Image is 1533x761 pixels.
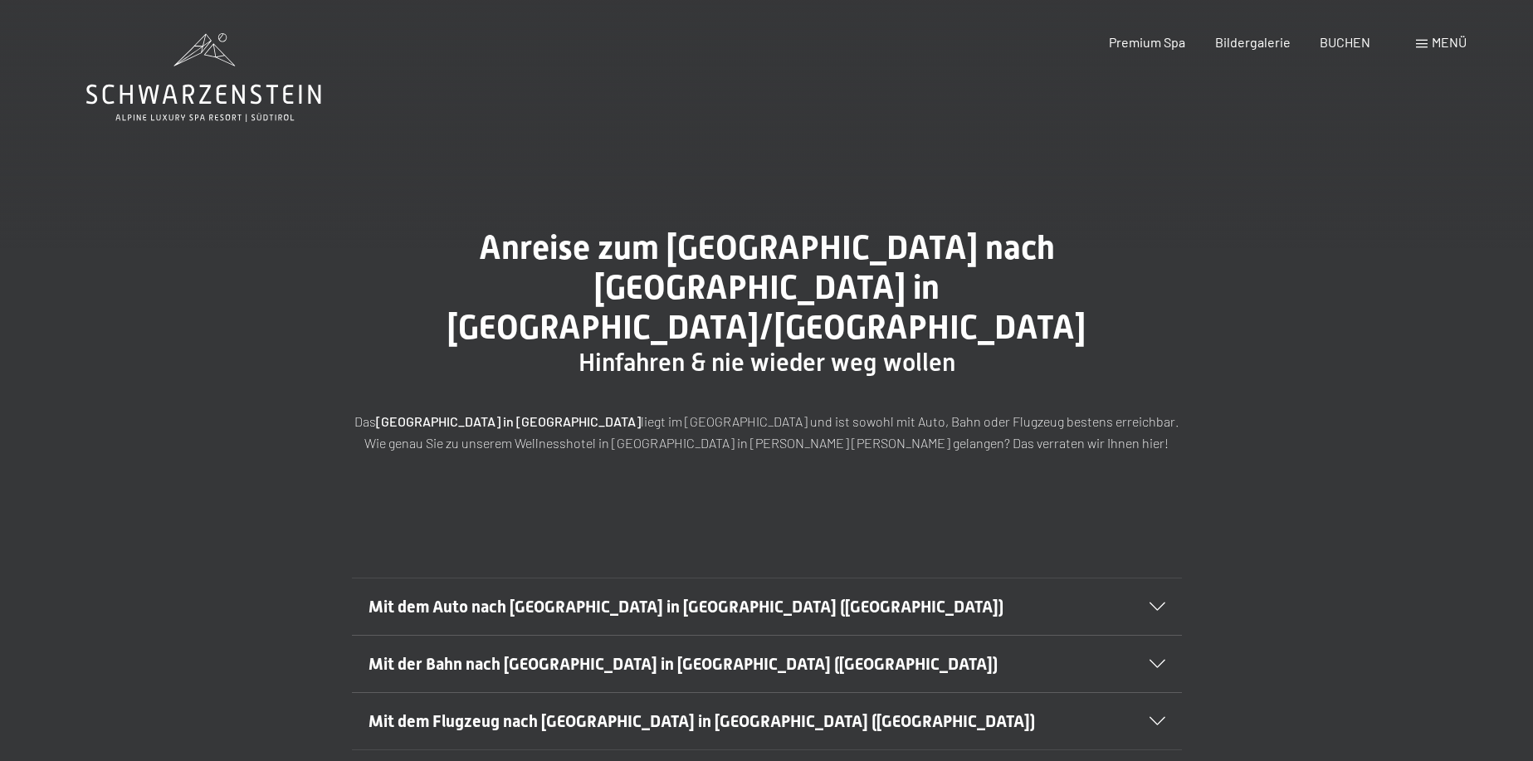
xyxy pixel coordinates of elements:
[1215,34,1291,50] a: Bildergalerie
[369,711,1035,731] span: Mit dem Flugzeug nach [GEOGRAPHIC_DATA] in [GEOGRAPHIC_DATA] ([GEOGRAPHIC_DATA])
[1109,34,1185,50] a: Premium Spa
[369,597,1003,617] span: Mit dem Auto nach [GEOGRAPHIC_DATA] in [GEOGRAPHIC_DATA] ([GEOGRAPHIC_DATA])
[447,228,1086,347] span: Anreise zum [GEOGRAPHIC_DATA] nach [GEOGRAPHIC_DATA] in [GEOGRAPHIC_DATA]/[GEOGRAPHIC_DATA]
[352,411,1182,453] p: Das liegt im [GEOGRAPHIC_DATA] und ist sowohl mit Auto, Bahn oder Flugzeug bestens erreichbar. Wi...
[1432,34,1467,50] span: Menü
[1320,34,1370,50] a: BUCHEN
[376,413,641,429] strong: [GEOGRAPHIC_DATA] in [GEOGRAPHIC_DATA]
[369,654,998,674] span: Mit der Bahn nach [GEOGRAPHIC_DATA] in [GEOGRAPHIC_DATA] ([GEOGRAPHIC_DATA])
[579,348,955,377] span: Hinfahren & nie wieder weg wollen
